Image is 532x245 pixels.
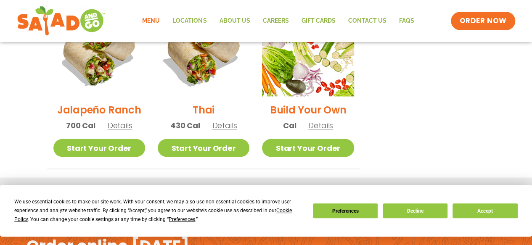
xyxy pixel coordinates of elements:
img: Product photo for Build Your Own [262,5,354,96]
span: Preferences [169,216,195,222]
a: Start Your Order [158,139,249,157]
img: new-SAG-logo-768×292 [17,4,106,38]
button: Preferences [313,203,378,218]
button: Accept [453,203,517,218]
span: Cal [283,120,296,131]
a: Start Your Order [262,139,354,157]
nav: Menu [136,11,420,31]
span: Details [212,120,237,131]
span: Details [108,120,132,131]
a: Contact Us [341,11,392,31]
a: Locations [166,11,213,31]
a: About Us [213,11,256,31]
span: 700 Cal [66,120,95,131]
img: Product photo for Thai Wrap [158,5,249,96]
span: 430 Cal [170,120,200,131]
h2: Jalapeño Ranch [57,103,141,117]
a: Menu [136,11,166,31]
img: Product photo for Jalapeño Ranch Wrap [53,5,145,96]
div: We use essential cookies to make our site work. With your consent, we may also use non-essential ... [14,198,302,224]
h2: Build Your Own [270,103,347,117]
a: ORDER NOW [451,12,515,30]
h2: Thai [193,103,214,117]
button: Decline [383,203,447,218]
span: Details [308,120,333,131]
a: FAQs [392,11,420,31]
a: Start Your Order [53,139,145,157]
span: ORDER NOW [459,16,506,26]
a: Careers [256,11,295,31]
a: GIFT CARDS [295,11,341,31]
